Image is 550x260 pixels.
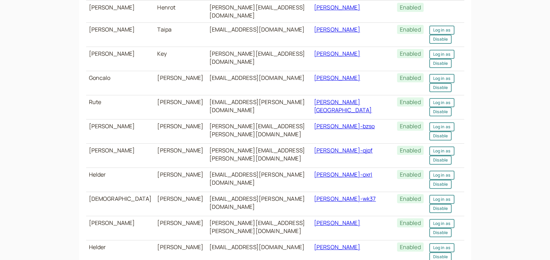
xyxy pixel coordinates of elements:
td: [PERSON_NAME] [154,119,206,143]
button: Log in as [429,171,454,180]
td: Taipa [154,22,206,47]
button: Disable [429,180,452,189]
td: [PERSON_NAME] [154,95,206,119]
span: Log in as [433,172,451,178]
td: [PERSON_NAME] [86,1,155,23]
td: [PERSON_NAME] [86,143,155,167]
button: Log in as [429,122,454,131]
td: [EMAIL_ADDRESS][PERSON_NAME][DOMAIN_NAME] [206,167,311,192]
td: [EMAIL_ADDRESS][PERSON_NAME][DOMAIN_NAME] [206,192,311,216]
button: Log in as [429,26,454,35]
button: Disable [429,59,452,68]
a: [PERSON_NAME] [314,50,360,57]
td: [PERSON_NAME][EMAIL_ADDRESS][PERSON_NAME][DOMAIN_NAME] [206,119,311,143]
button: Log in as [429,74,454,83]
td: [PERSON_NAME][EMAIL_ADDRESS][PERSON_NAME][DOMAIN_NAME] [206,143,311,167]
td: [EMAIL_ADDRESS][PERSON_NAME][DOMAIN_NAME] [206,95,311,119]
span: Enabled [397,146,424,155]
button: Disable [429,35,452,44]
a: [PERSON_NAME]-bzso [314,122,375,130]
button: Log in as [429,146,454,156]
a: [PERSON_NAME]-oxrl [314,171,373,178]
span: Log in as [433,51,451,57]
td: Key [154,47,206,71]
span: Enabled [397,194,424,203]
td: [PERSON_NAME] [154,192,206,216]
span: Log in as [433,245,451,251]
button: Disable [429,83,452,92]
a: [PERSON_NAME]-wk37 [314,195,376,203]
td: [PERSON_NAME] [154,216,206,240]
span: Enabled [397,25,424,34]
a: [PERSON_NAME] [314,219,360,227]
td: [EMAIL_ADDRESS][DOMAIN_NAME] [206,71,311,95]
td: [PERSON_NAME] [154,167,206,192]
button: Log in as [429,195,454,204]
td: [PERSON_NAME] [154,143,206,167]
span: Log in as [433,75,451,81]
span: Log in as [433,124,451,130]
td: [DEMOGRAPHIC_DATA] [86,192,155,216]
button: Disable [429,131,452,141]
button: Disable [429,204,452,213]
iframe: Chat Widget [515,226,550,260]
span: Enabled [397,49,424,58]
a: [PERSON_NAME]-qjpf [314,146,373,154]
button: Disable [429,156,452,165]
td: Henrot [154,1,206,23]
button: Log in as [429,219,454,228]
a: [PERSON_NAME] [314,74,360,82]
span: Log in as [433,220,451,226]
button: Log in as [429,243,454,252]
td: [PERSON_NAME][EMAIL_ADDRESS][PERSON_NAME][DOMAIN_NAME] [206,216,311,240]
span: Enabled [397,97,424,107]
span: Enabled [397,218,424,227]
span: Enabled [397,122,424,131]
td: [PERSON_NAME] [86,22,155,47]
span: Log in as [433,196,451,202]
span: Enabled [397,242,424,252]
td: Goncalo [86,71,155,95]
td: Rute [86,95,155,119]
button: Log in as [429,50,454,59]
td: [PERSON_NAME][EMAIL_ADDRESS][DOMAIN_NAME] [206,47,311,71]
span: Enabled [397,73,424,82]
span: Enabled [397,3,424,12]
td: [PERSON_NAME][EMAIL_ADDRESS][DOMAIN_NAME] [206,1,311,23]
span: Log in as [433,148,451,154]
td: [PERSON_NAME] [86,47,155,71]
td: Helder [86,167,155,192]
a: [PERSON_NAME] [314,4,360,11]
td: [PERSON_NAME] [86,119,155,143]
button: Log in as [429,98,454,107]
a: [PERSON_NAME] [314,26,360,33]
span: Log in as [433,100,451,105]
span: Enabled [397,170,424,179]
a: [PERSON_NAME][GEOGRAPHIC_DATA] [314,98,372,114]
td: [PERSON_NAME] [86,216,155,240]
button: Disable [429,228,452,237]
span: Log in as [433,27,451,33]
td: [PERSON_NAME] [154,71,206,95]
td: [EMAIL_ADDRESS][DOMAIN_NAME] [206,22,311,47]
a: [PERSON_NAME] [314,243,360,251]
button: Disable [429,107,452,116]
